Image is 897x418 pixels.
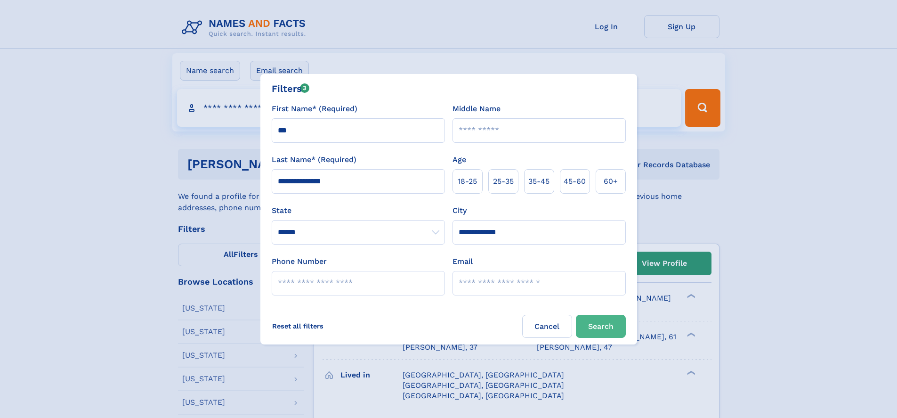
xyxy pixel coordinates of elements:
[272,154,356,165] label: Last Name* (Required)
[453,154,466,165] label: Age
[453,256,473,267] label: Email
[576,315,626,338] button: Search
[272,82,310,96] div: Filters
[604,176,618,187] span: 60+
[266,315,330,337] label: Reset all filters
[453,103,501,115] label: Middle Name
[528,176,550,187] span: 35‑45
[272,256,327,267] label: Phone Number
[272,205,445,216] label: State
[522,315,572,338] label: Cancel
[493,176,514,187] span: 25‑35
[564,176,586,187] span: 45‑60
[453,205,467,216] label: City
[272,103,357,115] label: First Name* (Required)
[458,176,477,187] span: 18‑25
